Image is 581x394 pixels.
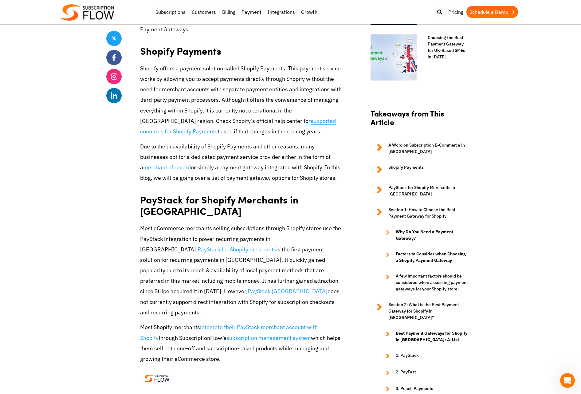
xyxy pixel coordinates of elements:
p: Shopify offers a payment solution called Shopify Payments. This payment service works by allowing... [140,63,343,137]
strong: Why Do You Need a Payment Gateway? [396,229,469,242]
strong: Best Payment Gateways for Shopify in [GEOGRAPHIC_DATA]: A-List [396,330,469,343]
a: Factors to Consider when Choosing a Shopify Payment Gateway [380,251,469,264]
a: A few important factors should be considered when assessing payment gateways for your Shopify store: [380,273,469,292]
a: Growth [298,6,320,18]
a: integrate their PayStack merchant account with Shopify [140,324,318,341]
a: subscription management system [226,334,311,341]
h2: PayStack for Shopify Merchants in [GEOGRAPHIC_DATA] [140,188,343,219]
p: Due to the unavailability of Shopify Payments and other reasons, many businesses opt for a dedica... [140,141,343,183]
a: 1. PayStack [380,352,469,360]
a: Section 2: What is the Best Payment Gateway for Shopify in [GEOGRAPHIC_DATA]? [371,301,469,321]
a: Customers [189,6,219,18]
img: Best Payment Gateway for UK-Based SMEs in 2024 [371,34,417,81]
p: Most eCommerce merchants selling subscriptions through Shopify stores use the PayStack integratio... [140,223,343,318]
a: A Word on Subscription E-Commerce in [GEOGRAPHIC_DATA] [371,142,469,155]
a: Payment [238,6,265,18]
a: 2. PayFast [380,369,469,376]
a: Why Do You Need a Payment Gateway? [380,229,469,242]
p: Most Shopify merchants through SubscriptionFlow’s which helps them sell both one-off and subscrip... [140,322,343,364]
h2: Shopify Payments [140,39,343,58]
a: Best Payment Gateways for Shopify in [GEOGRAPHIC_DATA]: A-List [380,330,469,343]
iframe: Intercom live chat [560,373,575,388]
a: Integrations [265,6,298,18]
a: Section 1: How to Choose the Best Payment Gateway for Shopify [371,207,469,219]
a: Schedule a Demo [466,6,518,18]
a: PayStack for Shopify merchants [198,246,276,253]
a: 3. Peach Payments [380,385,469,393]
a: merchant of record [143,164,191,171]
a: Subscriptions [152,6,189,18]
a: PayStack for Shopify Merchants in [GEOGRAPHIC_DATA] [371,184,469,197]
a: Shopify Payments [371,164,469,175]
a: Choosing the Best Payment Gateway for UK-Based SMEs in [DATE] [422,34,469,60]
h2: Takeaways from This Article [371,109,469,133]
img: Subscriptionflow [60,4,114,21]
a: Billing [219,6,238,18]
a: PayStack [GEOGRAPHIC_DATA] [248,288,328,295]
strong: Factors to Consider when Choosing a Shopify Payment Gateway [396,251,469,264]
a: Pricing [445,6,466,18]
